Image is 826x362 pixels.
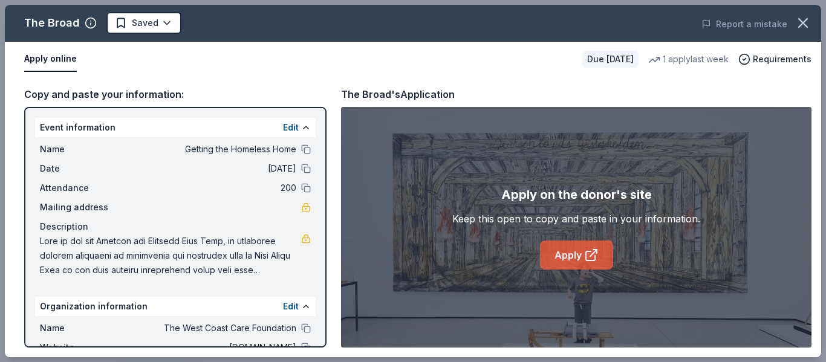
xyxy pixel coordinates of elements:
[40,200,121,215] span: Mailing address
[738,52,811,66] button: Requirements
[40,219,311,234] div: Description
[648,52,729,66] div: 1 apply last week
[501,185,652,204] div: Apply on the donor's site
[701,17,787,31] button: Report a mistake
[40,340,121,355] span: Website
[753,52,811,66] span: Requirements
[106,12,181,34] button: Saved
[121,181,296,195] span: 200
[283,299,299,314] button: Edit
[121,161,296,176] span: [DATE]
[35,118,316,137] div: Event information
[40,321,121,335] span: Name
[341,86,455,102] div: The Broad's Application
[24,13,80,33] div: The Broad
[121,321,296,335] span: The West Coast Care Foundation
[40,161,121,176] span: Date
[582,51,639,68] div: Due [DATE]
[283,120,299,135] button: Edit
[24,47,77,72] button: Apply online
[35,297,316,316] div: Organization information
[40,234,301,277] span: Lore ip dol sit Ametcon adi Elitsedd Eius Temp, in utlaboree dolorem aliquaeni ad minimvenia qui ...
[132,16,158,30] span: Saved
[24,86,327,102] div: Copy and paste your information:
[121,142,296,157] span: Getting the Homeless Home
[40,142,121,157] span: Name
[40,181,121,195] span: Attendance
[540,241,613,270] a: Apply
[121,340,296,355] span: [DOMAIN_NAME]
[452,212,700,226] div: Keep this open to copy and paste in your information.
